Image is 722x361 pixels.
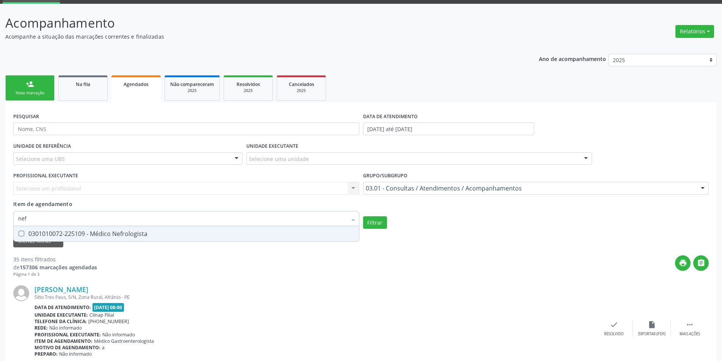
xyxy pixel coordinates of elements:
[675,255,691,271] button: print
[49,325,82,331] span: Não informado
[18,211,347,226] input: Selecionar procedimentos
[170,81,214,88] span: Não compareceram
[679,259,687,267] i: print
[366,184,694,192] span: 03.01 - Consultas / Atendimentos / Acompanhamentos
[16,155,65,163] span: Selecione uma UBS
[13,234,63,247] button: Menos filtroskeyboard_arrow_up
[13,263,97,271] div: de
[89,312,114,318] span: Clinap Filial
[13,255,97,263] div: 35 itens filtrados
[124,81,149,88] span: Agendados
[249,155,309,163] span: Selecione uma unidade
[610,320,618,329] i: check
[686,320,694,329] i: 
[289,81,314,88] span: Cancelados
[76,81,90,88] span: Na fila
[34,351,58,357] b: Preparo:
[638,331,666,337] div: Exportar (PDF)
[102,331,135,338] span: Não informado
[34,294,595,300] div: Sitio Tres Paus, S/N, Zona Rural, Afrânio - PE
[34,344,100,351] b: Motivo de agendamento:
[229,88,267,94] div: 2025
[13,170,78,182] label: PROFISSIONAL EXECUTANTE
[236,81,260,88] span: Resolvidos
[363,111,418,122] label: DATA DE ATENDIMENTO
[363,122,534,135] input: Selecione um intervalo
[13,122,359,135] input: Nome, CNS
[13,285,29,301] img: img
[34,312,88,318] b: Unidade executante:
[88,318,129,325] span: [PHONE_NUMBER]
[246,141,298,152] label: UNIDADE EXECUTANTE
[13,141,71,152] label: UNIDADE DE REFERÊNCIA
[34,331,101,338] b: Profissional executante:
[170,88,214,94] div: 2025
[5,14,503,33] p: Acompanhamento
[13,271,97,278] div: Página 1 de 3
[92,303,124,312] span: [DATE] 08:00
[13,111,39,122] label: PESQUISAR
[26,80,34,88] div: person_add
[34,304,91,311] b: Data de atendimento:
[102,344,105,351] span: a
[94,338,154,344] span: Médico Gastroenterologista
[34,338,92,344] b: Item de agendamento:
[34,285,88,294] a: [PERSON_NAME]
[59,351,92,357] span: Não informado
[539,54,606,63] p: Ano de acompanhamento
[282,88,320,94] div: 2025
[11,90,49,96] div: Nova marcação
[680,331,700,337] div: Mais ações
[697,259,705,267] i: 
[693,255,709,271] button: 
[363,216,387,229] button: Filtrar
[675,25,714,38] button: Relatórios
[34,318,87,325] b: Telefone da clínica:
[34,325,48,331] b: Rede:
[5,33,503,41] p: Acompanhe a situação das marcações correntes e finalizadas
[648,320,656,329] i: insert_drive_file
[363,170,407,182] label: Grupo/Subgrupo
[18,231,354,237] div: 0301010072-225109 - Médico Nefrologista
[13,200,72,208] span: Item de agendamento
[20,264,97,271] strong: 157306 marcações agendadas
[604,331,623,337] div: Resolvido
